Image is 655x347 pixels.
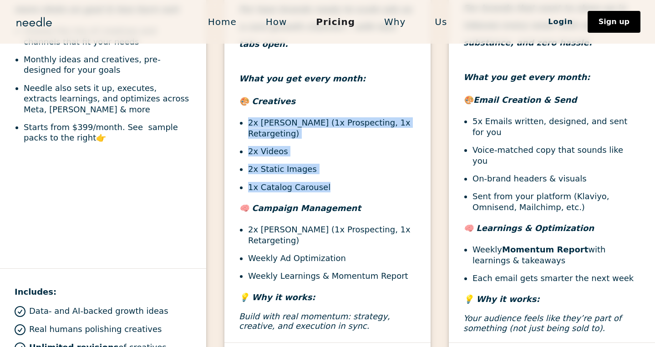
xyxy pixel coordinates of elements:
[301,12,370,31] a: Pricing
[248,164,416,174] li: 2x Static Images
[248,224,416,246] li: 2x [PERSON_NAME] (1x Prospecting, 1x Retargeting)
[24,54,192,75] li: Monthly ideas and creatives, pre-designed for your goals
[239,5,412,83] em: For lean brands ready to scale ads as a core growth channel... with less tabs open. What you get ...
[463,95,473,105] em: 🎨
[239,96,295,106] em: 🎨 Creatives
[15,283,192,301] h4: Includes:
[472,116,640,137] li: 5x Emails written, designed, and sent for you
[472,244,640,266] li: Weekly with learnings & takeaways
[472,191,640,212] li: Sent from your platform (Klaviyo, Omnisend, Mailchimp, etc.)
[239,203,361,213] em: 🧠 Campaign Management
[472,273,640,283] li: Each email gets smarter the next week
[533,14,588,30] a: Login
[248,271,416,281] li: Weekly Learnings & Momentum Report
[248,117,416,139] li: 2x [PERSON_NAME] (1x Prospecting, 1x Retargeting)
[248,146,416,156] li: 2x Videos
[239,312,390,331] em: Build with real momentum: strategy, creative, and execution in sync.
[193,12,251,31] a: Home
[248,253,416,263] li: Weekly Ad Optimization
[29,306,168,316] p: Data- and AI-backed growth ideas
[248,182,416,192] li: 1x Catalog Carousel
[370,12,420,31] a: Why
[24,83,192,115] li: Needle also sets it up, executes, extracts learnings, and optimizes across Meta, [PERSON_NAME] & ...
[24,122,192,143] li: Starts from $399/month. See sample packs to the right
[463,294,540,304] em: 💡 Why it works:
[239,292,315,302] em: 💡 Why it works:
[463,223,594,233] em: 🧠 Learnings & Optimization
[463,313,621,333] em: Your audience feels like they’re part of something (not just being sold to).
[588,11,640,33] a: Sign up
[502,245,588,254] strong: Momentum Report
[473,95,577,105] em: Email Creation & Send
[251,12,302,31] a: How
[472,145,640,166] li: Voice-matched copy that sounds like you
[420,12,462,31] a: Us
[472,173,640,184] li: On-brand headers & visuals
[599,18,630,25] div: Sign up
[29,324,162,334] p: Real humans polishing creatives
[96,133,106,142] strong: 👉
